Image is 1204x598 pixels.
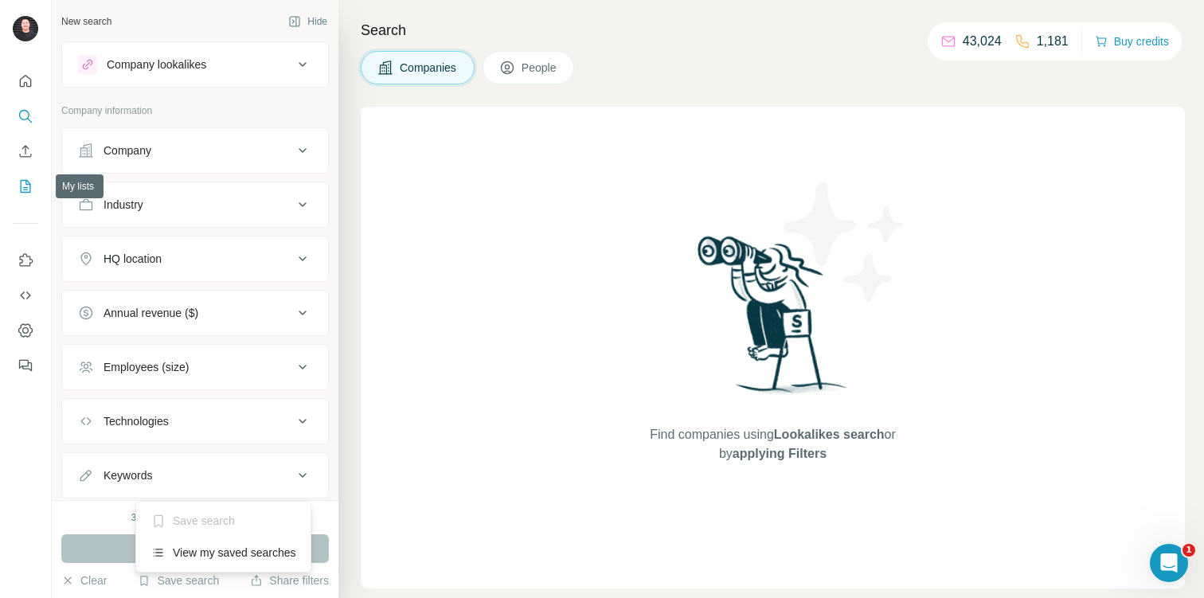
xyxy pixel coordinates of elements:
[104,143,151,158] div: Company
[773,170,917,314] img: Surfe Illustration - Stars
[1150,544,1188,582] iframe: Intercom live chat
[61,573,107,588] button: Clear
[104,305,198,321] div: Annual revenue ($)
[13,246,38,275] button: Use Surfe on LinkedIn
[13,281,38,310] button: Use Surfe API
[62,45,328,84] button: Company lookalikes
[13,316,38,345] button: Dashboard
[104,251,162,267] div: HQ location
[1095,30,1169,53] button: Buy credits
[690,232,856,409] img: Surfe Illustration - Woman searching with binoculars
[62,240,328,278] button: HQ location
[1182,544,1195,557] span: 1
[963,32,1002,51] p: 43,024
[733,447,827,460] span: applying Filters
[400,60,458,76] span: Companies
[13,67,38,96] button: Quick start
[774,428,885,441] span: Lookalikes search
[361,19,1185,41] h4: Search
[62,348,328,386] button: Employees (size)
[104,413,169,429] div: Technologies
[1037,32,1069,51] p: 1,181
[62,294,328,332] button: Annual revenue ($)
[13,137,38,166] button: Enrich CSV
[13,102,38,131] button: Search
[139,537,307,569] div: View my saved searches
[645,425,900,463] span: Find companies using or by
[104,359,189,375] div: Employees (size)
[13,351,38,380] button: Feedback
[62,456,328,494] button: Keywords
[250,573,329,588] button: Share filters
[13,16,38,41] img: Avatar
[104,467,152,483] div: Keywords
[139,505,307,537] div: Save search
[131,510,260,525] div: 3000 search results remaining
[62,186,328,224] button: Industry
[277,10,338,33] button: Hide
[104,197,143,213] div: Industry
[61,104,329,118] p: Company information
[522,60,558,76] span: People
[138,573,219,588] button: Save search
[62,402,328,440] button: Technologies
[13,172,38,201] button: My lists
[107,57,206,72] div: Company lookalikes
[61,14,111,29] div: New search
[62,131,328,170] button: Company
